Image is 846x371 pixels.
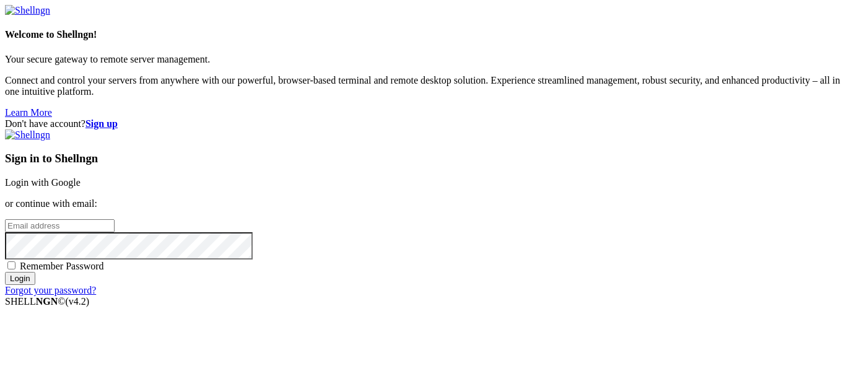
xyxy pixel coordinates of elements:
span: Remember Password [20,261,104,271]
a: Learn More [5,107,52,118]
span: 4.2.0 [66,296,90,307]
div: Don't have account? [5,118,841,129]
input: Remember Password [7,261,15,269]
img: Shellngn [5,129,50,141]
span: SHELL © [5,296,89,307]
input: Login [5,272,35,285]
a: Forgot your password? [5,285,96,295]
p: Your secure gateway to remote server management. [5,54,841,65]
p: Connect and control your servers from anywhere with our powerful, browser-based terminal and remo... [5,75,841,97]
a: Login with Google [5,177,81,188]
p: or continue with email: [5,198,841,209]
b: NGN [36,296,58,307]
h4: Welcome to Shellngn! [5,29,841,40]
a: Sign up [85,118,118,129]
img: Shellngn [5,5,50,16]
input: Email address [5,219,115,232]
h3: Sign in to Shellngn [5,152,841,165]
